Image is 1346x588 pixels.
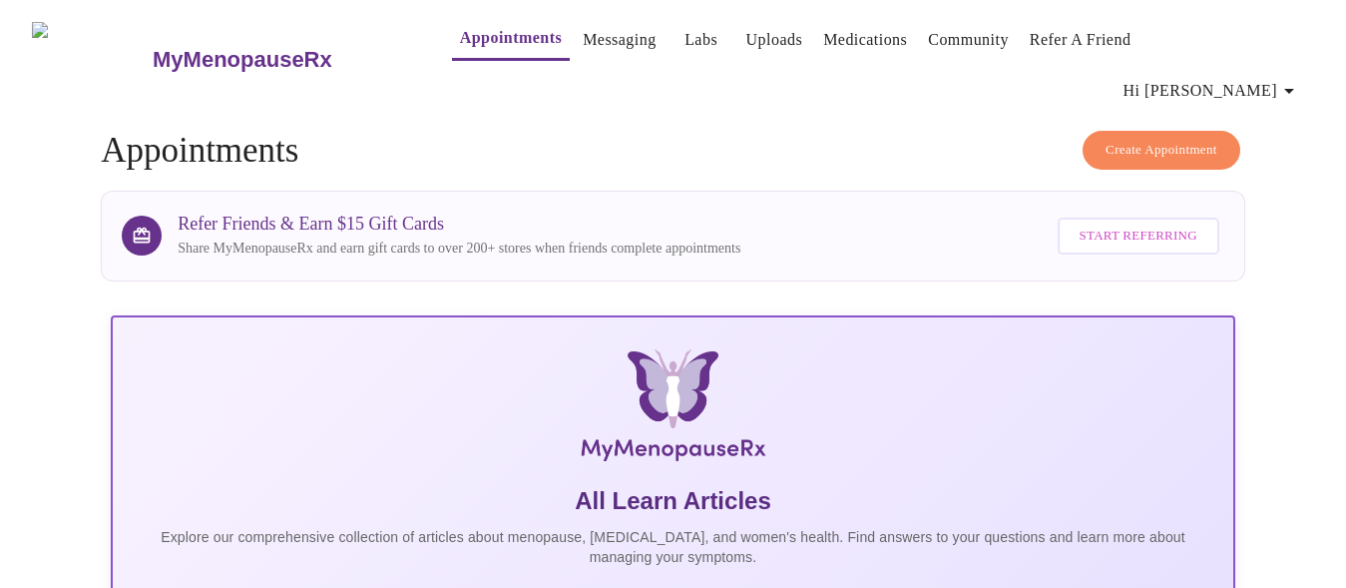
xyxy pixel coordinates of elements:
[151,25,412,95] a: MyMenopauseRx
[823,26,907,54] a: Medications
[1116,71,1309,111] button: Hi [PERSON_NAME]
[1022,20,1139,60] button: Refer a Friend
[815,20,915,60] button: Medications
[178,239,740,259] p: Share MyMenopauseRx and earn gift cards to over 200+ stores when friends complete appointments
[460,24,562,52] a: Appointments
[670,20,733,60] button: Labs
[920,20,1017,60] button: Community
[746,26,803,54] a: Uploads
[129,485,1217,517] h5: All Learn Articles
[32,22,151,97] img: MyMenopauseRx Logo
[101,131,1245,171] h4: Appointments
[583,26,656,54] a: Messaging
[1123,77,1301,105] span: Hi [PERSON_NAME]
[129,527,1217,567] p: Explore our comprehensive collection of articles about menopause, [MEDICAL_DATA], and women's hea...
[575,20,664,60] button: Messaging
[1080,225,1197,248] span: Start Referring
[153,47,332,73] h3: MyMenopauseRx
[684,26,717,54] a: Labs
[928,26,1009,54] a: Community
[1053,208,1224,265] a: Start Referring
[1083,131,1240,170] button: Create Appointment
[1058,218,1219,255] button: Start Referring
[452,18,570,61] button: Appointments
[1030,26,1131,54] a: Refer a Friend
[1106,139,1217,162] span: Create Appointment
[178,214,740,235] h3: Refer Friends & Earn $15 Gift Cards
[738,20,811,60] button: Uploads
[297,349,1048,469] img: MyMenopauseRx Logo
